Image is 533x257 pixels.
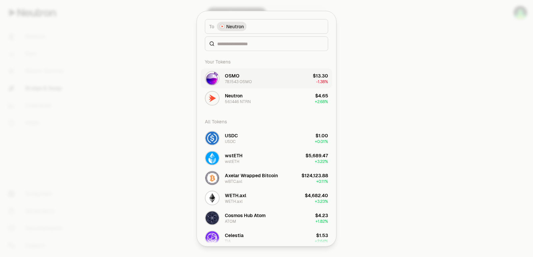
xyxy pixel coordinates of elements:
span: + 1.82% [315,218,328,224]
div: Your Tokens [201,55,332,68]
div: Celestia [225,232,244,238]
span: + 3.22% [315,159,328,164]
div: $1.53 [316,232,328,238]
div: USDC [225,132,238,139]
button: wstETH LogowstETHwstETH$5,689.47+3.22% [201,148,332,168]
img: Neutron Logo [220,24,224,28]
div: $4.23 [315,212,328,218]
span: To [209,23,214,30]
div: Cosmos Hub Atom [225,212,266,218]
button: ToNeutron LogoNeutron [205,19,328,34]
span: Neutron [226,23,244,30]
div: $124,123.88 [301,172,328,179]
button: WETH.axl LogoWETH.axlWETH.axl$4,682.40+3.23% [201,188,332,208]
div: ATOM [225,218,236,224]
span: + 2.68% [315,99,328,104]
button: ATOM LogoCosmos Hub AtomATOM$4.23+1.82% [201,208,332,228]
div: WETH.axl [225,192,246,198]
img: ATOM Logo [206,211,219,224]
img: NTRN Logo [206,91,219,105]
div: $5,689.47 [305,152,328,159]
div: 56.1446 NTRN [225,99,251,104]
div: $4,682.40 [305,192,328,198]
div: wstETH [225,159,240,164]
div: All Tokens [201,115,332,128]
button: NTRN LogoNeutron56.1446 NTRN$4.65+2.68% [201,88,332,108]
div: TIA [225,238,231,244]
div: OSMO [225,72,240,79]
img: wstETH Logo [206,151,219,165]
span: + 2.64% [315,238,328,244]
span: + 0.01% [315,139,328,144]
div: Axelar Wrapped Bitcoin [225,172,278,179]
span: -1.38% [316,79,328,84]
button: USDC LogoUSDCUSDC$1.00+0.01% [201,128,332,148]
img: WETH.axl Logo [206,191,219,204]
img: wBTC.axl Logo [206,171,219,185]
button: TIA LogoCelestiaTIA$1.53+2.64% [201,228,332,248]
div: Neutron [225,92,243,99]
div: wBTC.axl [225,179,242,184]
img: OSMO Logo [206,71,219,85]
button: OSMO LogoOSMO78.1543 OSMO$13.30-1.38% [201,68,332,88]
img: TIA Logo [206,231,219,244]
div: $1.00 [315,132,328,139]
span: + 0.11% [316,179,328,184]
div: $4.65 [315,92,328,99]
div: 78.1543 OSMO [225,79,252,84]
div: $13.30 [313,72,328,79]
span: + 3.23% [315,198,328,204]
div: USDC [225,139,236,144]
div: WETH.axl [225,198,243,204]
img: USDC Logo [206,131,219,145]
button: wBTC.axl LogoAxelar Wrapped BitcoinwBTC.axl$124,123.88+0.11% [201,168,332,188]
div: wstETH [225,152,243,159]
